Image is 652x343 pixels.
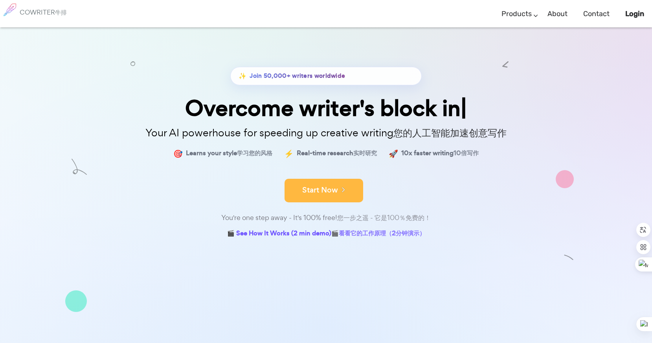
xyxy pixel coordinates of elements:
xt-content: 学习您的风格 [237,149,272,158]
h6: COWRITER [20,9,67,16]
img: shape [65,290,87,312]
span: ⚡ [284,148,294,159]
span: 10x faster writing [401,148,479,159]
img: shape [72,159,87,175]
a: Contact [583,2,610,26]
span: Join 50,000+ writers worldwide [250,70,413,82]
a: About [547,2,568,26]
div: Overcome writer's block in [130,97,523,119]
xt-content: 10倍写作 [454,149,479,158]
xt-content: 您一步之遥 - 它是100％免费的！ [337,213,431,222]
span: Real-time research [297,148,377,159]
div: You're one step away - It's 100% free! [130,212,523,224]
xt-content: 加入全球50,000多名作家 [345,72,413,80]
xt-content: 实时研究 [353,149,377,158]
a: Login [625,2,644,26]
span: ✨ [239,70,246,82]
img: shape [556,170,574,188]
a: Products [501,2,532,26]
button: Start Now [285,179,363,202]
span: 🎯 [173,148,183,159]
img: shape [564,253,574,262]
span: Learns your style [186,148,272,159]
a: 🎬 See How It Works (2 min demo)🎬看看它的工作原理（2分钟演示） [227,228,425,240]
xt-content: 🎬看看它的工作原理（2分钟演示） [331,229,425,238]
xt-content: 牛排 [55,8,67,17]
b: Login [625,9,644,18]
span: 🚀 [389,148,398,159]
p: Your AI powerhouse for speeding up creative writing [130,125,523,141]
xt-content: 您的人工智能加速创意写作 [393,126,507,139]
